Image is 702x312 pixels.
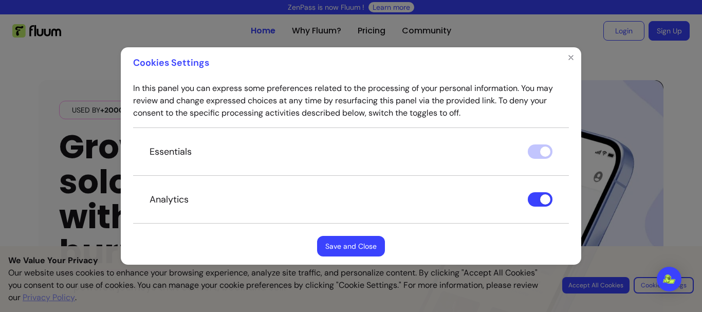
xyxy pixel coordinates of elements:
p: Analytics [150,192,189,207]
p: Essentials [150,144,192,159]
button: Close [563,49,579,66]
p: In this panel you can express some preferences related to the processing of your personal informa... [133,82,569,119]
div: Open Intercom Messenger [657,267,681,291]
button: Save and Close [317,236,385,256]
header: Cookies Settings [121,47,581,78]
